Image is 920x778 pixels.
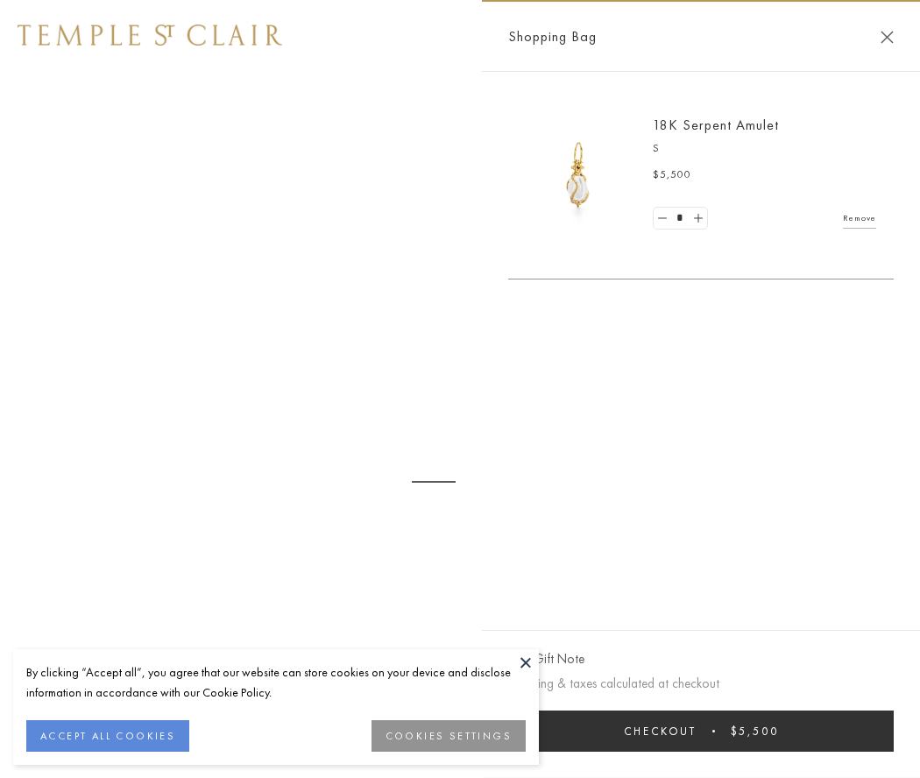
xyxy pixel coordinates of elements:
[624,724,697,739] span: Checkout
[18,25,282,46] img: Temple St. Clair
[653,140,876,158] p: S
[508,673,894,695] p: Shipping & taxes calculated at checkout
[26,720,189,752] button: ACCEPT ALL COOKIES
[508,648,584,670] button: Add Gift Note
[508,25,597,48] span: Shopping Bag
[653,116,779,134] a: 18K Serpent Amulet
[843,209,876,228] a: Remove
[653,166,691,184] span: $5,500
[881,31,894,44] button: Close Shopping Bag
[26,662,526,703] div: By clicking “Accept all”, you agree that our website can store cookies on your device and disclos...
[731,724,779,739] span: $5,500
[372,720,526,752] button: COOKIES SETTINGS
[689,208,706,230] a: Set quantity to 2
[526,123,631,228] img: P51836-E11SERPPV
[508,711,894,752] button: Checkout $5,500
[654,208,671,230] a: Set quantity to 0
